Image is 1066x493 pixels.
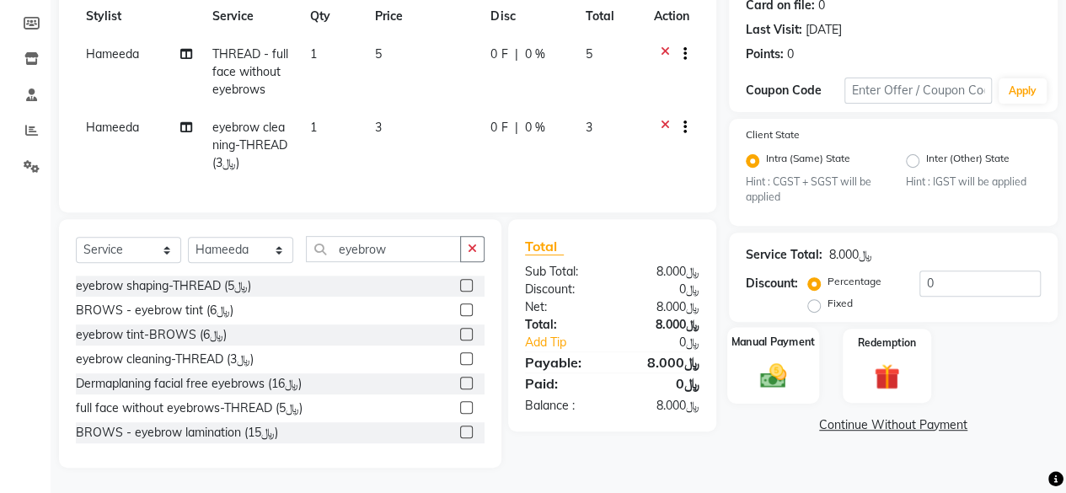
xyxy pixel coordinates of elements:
div: Total: [512,316,613,334]
a: Add Tip [512,334,629,351]
span: 5 [585,46,592,62]
div: Last Visit: [746,21,802,39]
div: Payable: [512,352,613,372]
span: Hameeda [86,120,139,135]
a: Continue Without Payment [732,416,1054,434]
img: _cash.svg [752,361,795,391]
div: eyebrow cleaning-THREAD (﷼3) [76,351,254,368]
div: Net: [512,298,613,316]
span: | [514,46,517,63]
div: Points: [746,46,784,63]
small: Hint : IGST will be applied [906,174,1041,190]
button: Apply [999,78,1047,104]
div: ﷼0 [629,334,712,351]
label: Manual Payment [731,335,816,351]
div: eyebrow tint-BROWS (﷼6) [76,326,227,344]
span: THREAD - full face without eyebrows [212,46,288,97]
div: ﷼8.000 [612,263,712,281]
span: 5 [375,46,382,62]
span: 0 F [490,46,507,63]
small: Hint : CGST + SGST will be applied [746,174,881,206]
label: Intra (Same) State [766,151,850,171]
div: Service Total: [746,246,822,264]
div: [DATE] [806,21,842,39]
label: Inter (Other) State [926,151,1010,171]
span: 0 % [524,119,544,137]
div: ﷼0 [612,373,712,394]
span: 3 [375,120,382,135]
span: 0 F [490,119,507,137]
label: Percentage [828,274,881,289]
label: Redemption [858,335,916,351]
div: BROWS - eyebrow lamination (﷼15) [76,424,278,442]
div: ﷼8.000 [612,352,712,372]
span: 1 [310,46,317,62]
div: ﷼8.000 [612,397,712,415]
span: eyebrow cleaning-THREAD (﷼3) [212,120,287,170]
div: BROWS - eyebrow tint (﷼6) [76,302,233,319]
span: Total [525,238,564,255]
div: Dermaplaning facial free eyebrows (﷼16) [76,375,302,393]
div: eyebrow shaping-THREAD (﷼5) [76,277,251,295]
span: 1 [310,120,317,135]
div: 0 [787,46,794,63]
div: Balance : [512,397,613,415]
div: Discount: [746,275,798,292]
div: Sub Total: [512,263,613,281]
span: Hameeda [86,46,139,62]
span: | [514,119,517,137]
input: Search or Scan [306,236,461,262]
div: ﷼8.000 [612,316,712,334]
span: 3 [585,120,592,135]
div: Coupon Code [746,82,844,99]
label: Fixed [828,296,853,311]
span: 0 % [524,46,544,63]
div: ﷼8.000 [612,298,712,316]
div: Discount: [512,281,613,298]
div: Paid: [512,373,613,394]
input: Enter Offer / Coupon Code [844,78,992,104]
div: ﷼8.000 [829,246,872,264]
img: _gift.svg [866,361,908,392]
label: Client State [746,127,800,142]
div: ﷼0 [612,281,712,298]
div: full face without eyebrows-THREAD (﷼5) [76,399,303,417]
